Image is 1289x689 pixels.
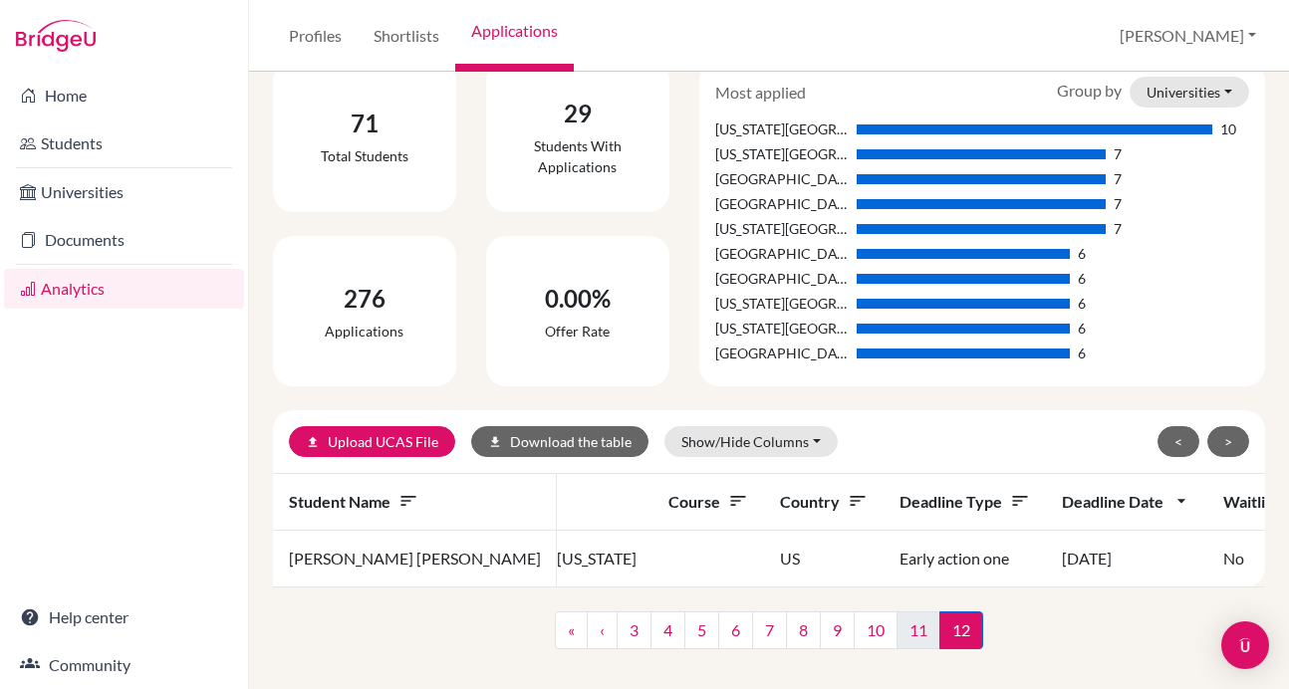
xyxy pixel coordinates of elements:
div: Students with applications [502,135,653,177]
div: [US_STATE][GEOGRAPHIC_DATA] [715,218,849,239]
div: 6 [1078,343,1086,363]
a: 10 [854,611,898,649]
div: Applications [325,321,403,342]
div: [GEOGRAPHIC_DATA] [715,243,849,264]
button: > [1207,426,1249,457]
a: Students [4,123,244,163]
nav: ... [555,611,983,665]
td: [DATE] [1046,531,1207,587]
div: 7 [1114,218,1122,239]
a: Home [4,76,244,115]
td: [PERSON_NAME] [PERSON_NAME] [273,531,557,587]
div: 7 [1114,168,1122,189]
div: Most applied [700,81,821,105]
a: Help center [4,597,244,637]
button: downloadDownload the table [471,426,648,457]
button: < [1158,426,1199,457]
i: sort [1010,491,1030,511]
a: Analytics [4,269,244,309]
i: sort [398,491,418,511]
span: Deadline date [1062,492,1191,511]
div: [US_STATE][GEOGRAPHIC_DATA] [715,118,849,139]
div: 0.00% [545,281,611,317]
div: Offer rate [545,321,611,342]
div: 6 [1078,318,1086,339]
div: [GEOGRAPHIC_DATA][US_STATE] [715,343,849,363]
div: 6 [1078,293,1086,314]
div: Group by [1042,77,1264,108]
span: Country [780,492,868,511]
a: 9 [820,611,855,649]
div: Open Intercom Messenger [1221,621,1269,669]
div: 276 [325,281,403,317]
a: 5 [684,611,719,649]
div: [GEOGRAPHIC_DATA] [715,168,849,189]
div: [GEOGRAPHIC_DATA] [715,193,849,214]
a: Documents [4,220,244,260]
div: Total students [321,145,408,166]
i: download [488,435,502,449]
a: 7 [752,611,787,649]
a: uploadUpload UCAS File [289,426,455,457]
div: 29 [502,96,653,131]
span: Deadline type [900,492,1030,511]
a: 11 [897,611,940,649]
i: arrow_drop_down [1171,491,1191,511]
div: 71 [321,106,408,141]
div: 10 [1220,118,1236,139]
span: 12 [939,611,983,649]
div: 7 [1114,143,1122,164]
div: 6 [1078,243,1086,264]
a: Universities [4,172,244,212]
div: [GEOGRAPHIC_DATA] [715,268,849,289]
i: sort [848,491,868,511]
a: « [555,611,588,649]
a: Community [4,645,244,685]
span: Student name [289,492,418,511]
td: US [764,531,884,587]
div: [US_STATE][GEOGRAPHIC_DATA] [715,293,849,314]
div: 6 [1078,268,1086,289]
a: 8 [786,611,821,649]
div: 7 [1114,193,1122,214]
button: Universities [1130,77,1249,108]
div: [US_STATE][GEOGRAPHIC_DATA] [715,143,849,164]
button: [PERSON_NAME] [1111,17,1265,55]
span: Course [668,492,748,511]
img: Bridge-U [16,20,96,52]
i: sort [728,491,748,511]
div: [US_STATE][GEOGRAPHIC_DATA] [715,318,849,339]
a: 3 [617,611,651,649]
a: ‹ [587,611,618,649]
a: 6 [718,611,753,649]
button: Show/Hide Columns [664,426,838,457]
i: upload [306,435,320,449]
td: Early action one [884,531,1046,587]
a: 4 [650,611,685,649]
